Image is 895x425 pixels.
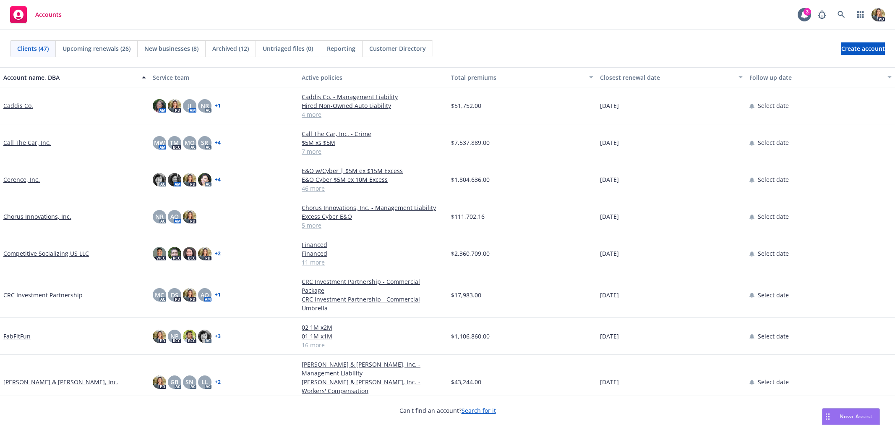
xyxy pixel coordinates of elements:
[63,44,130,53] span: Upcoming renewals (26)
[302,378,444,395] a: [PERSON_NAME] & [PERSON_NAME], Inc. - Workers' Compensation
[758,101,789,110] span: Select date
[302,147,444,156] a: 7 more
[758,378,789,386] span: Select date
[201,138,208,147] span: SR
[3,249,89,258] a: Competitive Socializing US LLC
[302,101,444,110] a: Hired Non-Owned Auto Liability
[153,247,166,260] img: photo
[170,332,179,341] span: NP
[758,212,789,221] span: Select date
[7,3,65,26] a: Accounts
[215,177,221,182] a: + 4
[852,6,869,23] a: Switch app
[600,291,619,299] span: [DATE]
[170,212,179,221] span: AO
[302,110,444,119] a: 4 more
[600,378,619,386] span: [DATE]
[451,249,490,258] span: $2,360,709.00
[215,103,221,108] a: + 1
[302,175,444,184] a: E&O Cyber $5M ex 10M Excess
[302,92,444,101] a: Caddis Co. - Management Liability
[302,240,444,249] a: Financed
[215,334,221,339] a: + 3
[600,138,619,147] span: [DATE]
[600,249,619,258] span: [DATE]
[600,212,619,221] span: [DATE]
[201,378,208,386] span: LL
[183,288,196,302] img: photo
[462,407,496,415] a: Search for it
[149,67,299,87] button: Service team
[822,409,833,425] div: Drag to move
[215,251,221,256] a: + 2
[3,138,51,147] a: Call The Car, Inc.
[170,138,179,147] span: TM
[155,212,164,221] span: NR
[154,138,165,147] span: MW
[35,11,62,18] span: Accounts
[600,101,619,110] span: [DATE]
[183,330,196,343] img: photo
[153,330,166,343] img: photo
[451,175,490,184] span: $1,804,636.00
[597,67,746,87] button: Closest renewal date
[451,73,584,82] div: Total premiums
[451,212,485,221] span: $111,702.16
[170,378,178,386] span: GB
[451,101,481,110] span: $51,752.00
[302,332,444,341] a: 01 1M x1M
[183,247,196,260] img: photo
[3,73,137,82] div: Account name, DBA
[822,408,880,425] button: Nova Assist
[263,44,313,53] span: Untriaged files (0)
[841,41,885,57] span: Create account
[168,99,181,113] img: photo
[814,6,830,23] a: Report a Bug
[155,291,164,299] span: MC
[841,42,885,55] a: Create account
[298,67,448,87] button: Active policies
[153,99,166,113] img: photo
[198,173,211,186] img: photo
[185,378,193,386] span: SN
[188,101,191,110] span: JJ
[302,203,444,212] a: Chorus Innovations, Inc. - Management Liability
[600,175,619,184] span: [DATE]
[3,378,118,386] a: [PERSON_NAME] & [PERSON_NAME], Inc.
[758,291,789,299] span: Select date
[3,212,71,221] a: Chorus Innovations, Inc.
[749,73,883,82] div: Follow up date
[302,295,444,312] a: CRC Investment Partnership - Commercial Umbrella
[451,291,481,299] span: $17,983.00
[201,291,209,299] span: AO
[171,291,178,299] span: DS
[168,247,181,260] img: photo
[198,330,211,343] img: photo
[600,332,619,341] span: [DATE]
[758,175,789,184] span: Select date
[144,44,198,53] span: New businesses (8)
[758,138,789,147] span: Select date
[3,332,31,341] a: FabFitFun
[451,332,490,341] span: $1,106,860.00
[302,184,444,193] a: 46 more
[3,175,40,184] a: Cerence, Inc.
[399,406,496,415] span: Can't find an account?
[327,44,355,53] span: Reporting
[302,221,444,230] a: 5 more
[183,210,196,223] img: photo
[302,277,444,295] a: CRC Investment Partnership - Commercial Package
[840,413,873,420] span: Nova Assist
[600,73,733,82] div: Closest renewal date
[302,138,444,147] a: $5M xs $5M
[168,173,181,186] img: photo
[758,249,789,258] span: Select date
[302,360,444,378] a: [PERSON_NAME] & [PERSON_NAME], Inc. - Management Liability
